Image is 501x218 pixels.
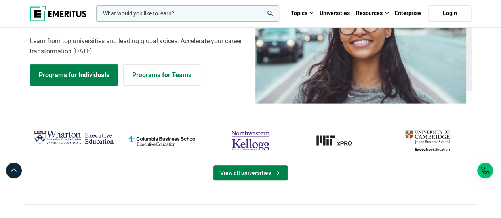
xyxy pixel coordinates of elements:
a: MIT-xPRO [299,127,379,154]
a: Explore Programs [30,64,118,86]
img: Wharton Executive Education [34,127,114,147]
a: View Universities [213,165,288,180]
p: Learn from top universities and leading global voices. Accelerate your career transformation [DATE]. [30,36,246,56]
img: cambridge-judge-business-school [387,127,467,154]
img: columbia-business-school [122,127,202,154]
a: Login [428,5,472,22]
a: Explore for Business [123,64,200,86]
img: MIT xPRO [299,127,379,154]
img: northwestern-kellogg [210,127,291,154]
input: woocommerce-product-search-field-0 [96,5,279,22]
